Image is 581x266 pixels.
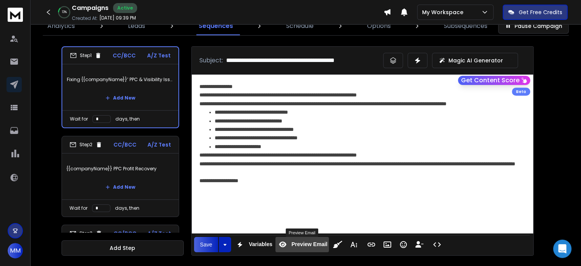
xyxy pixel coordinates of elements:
a: Subsequences [439,17,492,35]
p: 13 % [62,10,67,15]
p: CC/BCC [113,52,136,59]
button: Preview Email [275,237,329,252]
img: logo [8,8,23,22]
div: Preview Email [286,228,319,237]
button: Add Step [61,240,184,256]
a: Leads [123,17,150,35]
p: [DATE] 09:39 PM [99,15,136,21]
p: Wait for [70,116,88,122]
p: Analytics [47,21,75,31]
p: Options [367,21,391,31]
button: Pause Campaign [498,18,569,34]
div: Step 2 [70,141,102,148]
span: Variables [247,241,274,248]
span: Preview Email [290,241,329,248]
p: days, then [115,205,139,211]
p: CC/BCC [113,141,136,149]
a: Sequences [194,17,238,35]
p: Magic AI Generator [448,57,503,64]
p: Fixing {{companyName}}’ PPC & Visibility Issues [67,69,174,90]
button: Get Content Score [458,76,530,85]
p: {{companyName}} PPC Profit Recovery [66,158,174,180]
div: Beta [512,88,530,96]
p: Leads [128,21,145,31]
button: MM [8,243,23,258]
p: A/Z Test [147,230,171,237]
p: Schedule [286,21,314,31]
li: Step1CC/BCCA/Z TestFixing {{companyName}}’ PPC & Visibility IssuesAdd NewWait fordays, then [61,46,179,128]
div: Open Intercom Messenger [553,240,571,258]
button: Magic AI Generator [432,53,518,68]
p: days, then [115,116,140,122]
a: Analytics [43,17,79,35]
li: Step2CC/BCCA/Z Test{{companyName}} PPC Profit RecoveryAdd NewWait fordays, then [61,136,179,217]
a: Schedule [282,17,318,35]
p: Created At: [72,15,98,21]
button: Emoticons [396,237,411,252]
p: Subsequences [444,21,487,31]
button: Add New [99,180,141,195]
a: Options [363,17,395,35]
p: CC/BCC [113,230,136,237]
p: Subject: [199,56,223,65]
button: Clean HTML [330,237,345,252]
p: A/Z Test [147,52,171,59]
button: More Text [346,237,361,252]
button: Insert Link (Ctrl+K) [364,237,379,252]
button: Insert Unsubscribe Link [412,237,427,252]
div: Active [113,3,137,13]
h1: Campaigns [72,3,108,13]
div: Step 1 [70,52,102,59]
button: Add New [99,90,141,106]
button: Code View [430,237,444,252]
p: A/Z Test [147,141,171,149]
p: Wait for [70,205,87,211]
button: Variables [233,237,274,252]
p: My Workspace [422,8,466,16]
button: Get Free Credits [503,5,568,20]
p: Sequences [199,21,233,31]
div: Step 3 [70,230,102,237]
p: Get Free Credits [519,8,562,16]
button: Save [194,237,218,252]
